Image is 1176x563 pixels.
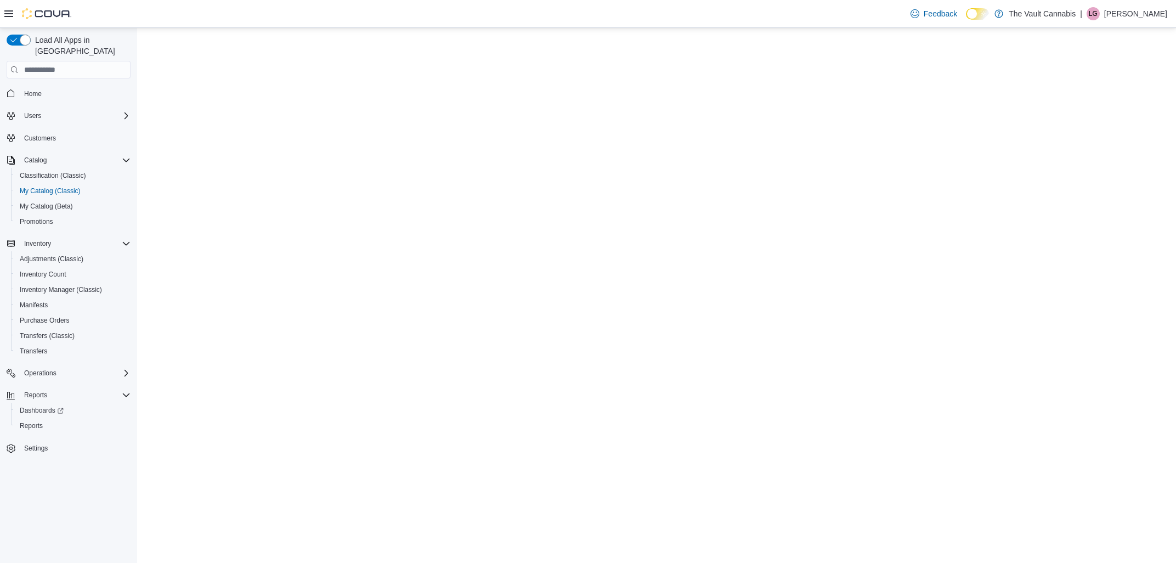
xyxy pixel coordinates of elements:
span: Transfers (Classic) [20,331,75,340]
span: Inventory Count [15,268,131,281]
span: My Catalog (Beta) [15,200,131,213]
span: Settings [20,441,131,455]
button: Reports [2,387,135,403]
span: Reports [24,391,47,399]
span: Operations [20,367,131,380]
span: Catalog [20,154,131,167]
span: Manifests [20,301,48,309]
span: Promotions [15,215,131,228]
button: Customers [2,130,135,146]
span: Settings [24,444,48,453]
a: Home [20,87,46,100]
span: Inventory Count [20,270,66,279]
span: Inventory [20,237,131,250]
a: Promotions [15,215,58,228]
span: Dashboards [15,404,131,417]
span: Reports [15,419,131,432]
a: Purchase Orders [15,314,74,327]
p: The Vault Cannabis [1009,7,1076,20]
span: Feedback [924,8,957,19]
a: Feedback [906,3,962,25]
span: Users [24,111,41,120]
span: Dashboards [20,406,64,415]
button: My Catalog (Classic) [11,183,135,199]
a: Adjustments (Classic) [15,252,88,266]
img: Cova [22,8,71,19]
span: Transfers [15,345,131,358]
span: Classification (Classic) [15,169,131,182]
button: Inventory Count [11,267,135,282]
span: Classification (Classic) [20,171,86,180]
button: My Catalog (Beta) [11,199,135,214]
button: Reports [20,389,52,402]
a: Reports [15,419,47,432]
a: Manifests [15,299,52,312]
span: Inventory Manager (Classic) [20,285,102,294]
a: Dashboards [11,403,135,418]
p: [PERSON_NAME] [1104,7,1167,20]
span: Customers [20,131,131,145]
span: Adjustments (Classic) [15,252,131,266]
p: | [1080,7,1082,20]
span: Catalog [24,156,47,165]
span: My Catalog (Classic) [15,184,131,198]
button: Users [20,109,46,122]
button: Catalog [2,153,135,168]
span: Home [24,89,42,98]
a: Inventory Manager (Classic) [15,283,106,296]
button: Manifests [11,297,135,313]
span: Adjustments (Classic) [20,255,83,263]
div: Lucas Garofalo [1087,7,1100,20]
a: Customers [20,132,60,145]
span: My Catalog (Classic) [20,187,81,195]
span: Inventory Manager (Classic) [15,283,131,296]
span: Purchase Orders [15,314,131,327]
span: Transfers (Classic) [15,329,131,342]
span: Transfers [20,347,47,356]
a: Classification (Classic) [15,169,91,182]
button: Classification (Classic) [11,168,135,183]
span: Promotions [20,217,53,226]
span: My Catalog (Beta) [20,202,73,211]
a: Settings [20,442,52,455]
a: Dashboards [15,404,68,417]
button: Transfers (Classic) [11,328,135,344]
a: My Catalog (Beta) [15,200,77,213]
span: Manifests [15,299,131,312]
button: Operations [20,367,61,380]
span: Home [20,86,131,100]
a: Inventory Count [15,268,71,281]
button: Home [2,85,135,101]
button: Settings [2,440,135,456]
button: Promotions [11,214,135,229]
span: Users [20,109,131,122]
span: LG [1089,7,1098,20]
button: Users [2,108,135,123]
span: Inventory [24,239,51,248]
input: Dark Mode [966,8,989,20]
nav: Complex example [7,81,131,485]
a: Transfers [15,345,52,358]
span: Customers [24,134,56,143]
button: Adjustments (Classic) [11,251,135,267]
button: Catalog [20,154,51,167]
button: Reports [11,418,135,433]
button: Operations [2,365,135,381]
span: Reports [20,421,43,430]
span: Operations [24,369,56,378]
span: Reports [20,389,131,402]
button: Inventory Manager (Classic) [11,282,135,297]
span: Load All Apps in [GEOGRAPHIC_DATA] [31,35,131,57]
button: Transfers [11,344,135,359]
span: Purchase Orders [20,316,70,325]
a: Transfers (Classic) [15,329,79,342]
a: My Catalog (Classic) [15,184,85,198]
button: Inventory [2,236,135,251]
button: Inventory [20,237,55,250]
button: Purchase Orders [11,313,135,328]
